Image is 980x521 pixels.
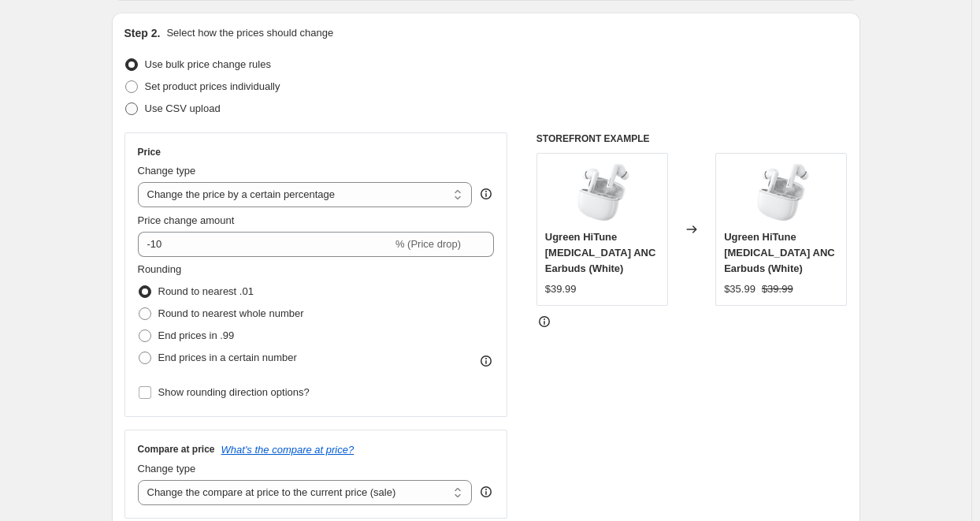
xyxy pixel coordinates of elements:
h2: Step 2. [124,25,161,41]
h6: STOREFRONT EXAMPLE [536,132,848,145]
span: Change type [138,165,196,177]
div: help [478,484,494,500]
input: -15 [138,232,392,257]
span: Use bulk price change rules [145,58,271,70]
span: Round to nearest .01 [158,285,254,297]
div: $39.99 [545,281,577,297]
span: Rounding [138,263,182,275]
img: ugreen-hitune-t3-anc-earbuds-335008_80x.png [750,162,813,225]
button: What's the compare at price? [221,444,355,456]
span: Ugreen HiTune [MEDICAL_DATA] ANC Earbuds (White) [545,231,656,274]
p: Select how the prices should change [166,25,333,41]
h3: Price [138,146,161,158]
span: Change type [138,463,196,474]
img: ugreen-hitune-t3-anc-earbuds-335008_80x.png [570,162,633,225]
span: Show rounding direction options? [158,386,310,398]
div: $35.99 [724,281,755,297]
span: Set product prices individually [145,80,280,92]
span: End prices in a certain number [158,352,297,363]
span: % (Price drop) [395,238,461,250]
h3: Compare at price [138,443,215,456]
strike: $39.99 [762,281,793,297]
span: Round to nearest whole number [158,307,304,319]
span: End prices in .99 [158,329,235,341]
span: Use CSV upload [145,102,221,114]
div: help [478,186,494,202]
span: Price change amount [138,214,235,226]
span: Ugreen HiTune [MEDICAL_DATA] ANC Earbuds (White) [724,231,835,274]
